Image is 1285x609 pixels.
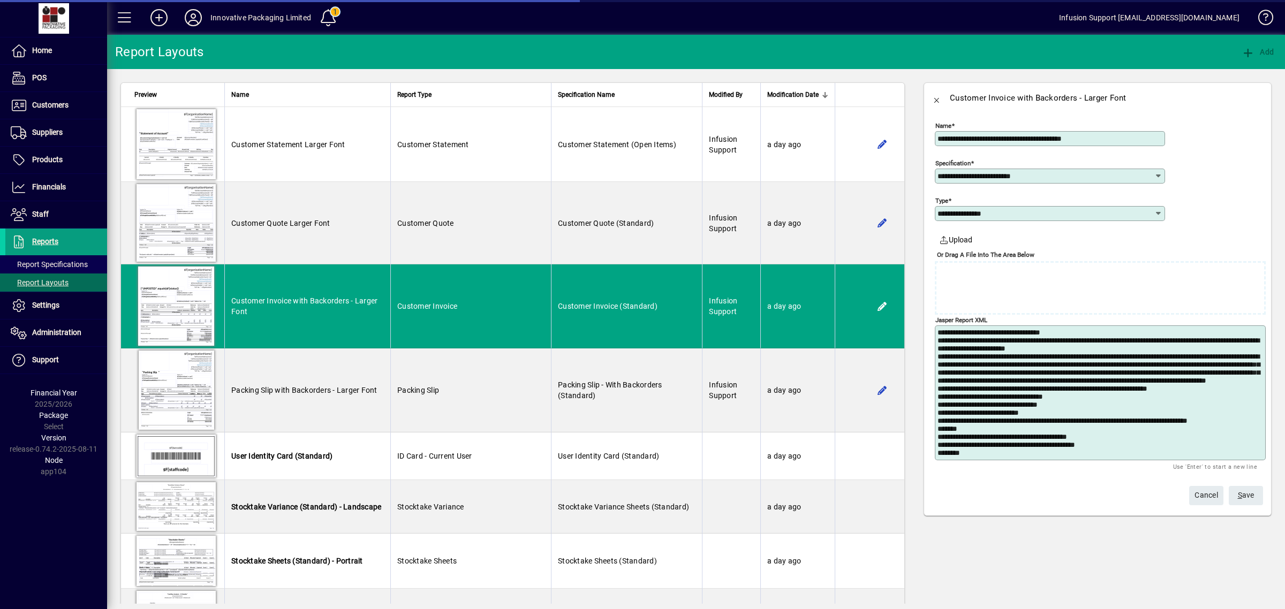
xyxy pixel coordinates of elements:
[134,89,157,101] span: Preview
[32,355,59,364] span: Support
[558,452,659,460] span: User Identity Card (Standard)
[558,89,696,101] div: Specification Name
[397,557,457,565] span: Stocktake Sheets
[397,503,464,511] span: Stocktake Variance
[760,182,835,264] td: a day ago
[397,89,545,101] div: Report Type
[5,201,107,228] a: Staff
[558,557,657,565] span: Stocktake Sheets (Standard)
[231,89,249,101] span: Name
[32,328,81,337] span: Administration
[11,260,88,269] span: Report Specifications
[760,264,835,348] td: a day ago
[5,92,107,119] a: Customers
[950,89,1127,106] div: Customer Invoice with Backorders - Larger Font
[397,140,469,149] span: Customer Statement
[5,174,107,201] a: Financials
[32,237,58,246] span: Reports
[231,386,377,394] span: Packing Slip with Backorders - Larger Font
[760,480,835,534] td: a day ago
[935,230,977,249] button: Upload
[45,456,63,465] span: Node
[32,101,69,109] span: Customers
[397,89,432,101] span: Report Type
[767,89,819,101] span: Modification Date
[760,432,835,480] td: a day ago
[231,219,330,227] span: Customer Quote Larger Font
[709,214,737,233] span: Infusion Support
[32,301,59,309] span: Settings
[5,255,107,273] a: Report Specifications
[397,302,457,310] span: Customer Invoice
[1239,42,1276,62] button: Add
[558,219,654,227] span: Customer Quote (Standard)
[5,292,107,319] a: Settings
[231,503,381,511] span: Stocktake Variance (Standard) - Landscape
[709,135,737,154] span: Infusion Support
[558,302,657,310] span: Customer Invoice (Standard)
[41,433,66,442] span: Version
[709,296,737,316] span: Infusion Support
[32,155,63,164] span: Products
[5,273,107,292] a: Report Layouts
[231,140,345,149] span: Customer Statement Larger Font
[5,119,107,146] a: Suppliers
[709,380,737,400] span: Infusion Support
[709,89,743,101] span: Modified By
[39,411,68,420] span: Package
[924,85,950,111] button: Back
[1242,48,1274,56] span: Add
[558,380,662,400] span: Packing Slip - With Backorders (Standard)
[1238,491,1242,499] span: S
[142,8,176,27] button: Add
[31,389,77,397] span: Financial Year
[935,122,951,130] mat-label: Name
[558,89,615,101] span: Specification Name
[11,278,69,287] span: Report Layouts
[935,159,971,167] mat-label: Specification
[397,386,439,394] span: Packing Slip
[935,197,948,204] mat-label: Type
[32,210,49,218] span: Staff
[231,557,363,565] span: Stocktake Sheets (Standard) - Portrait
[5,37,107,64] a: Home
[32,128,63,136] span: Suppliers
[5,347,107,374] a: Support
[1059,9,1239,26] div: Infusion Support [EMAIL_ADDRESS][DOMAIN_NAME]
[231,452,332,460] span: User Identity Card (Standard)
[231,89,384,101] div: Name
[231,296,377,316] span: Customer Invoice with Backorders - Larger Font
[760,348,835,432] td: a day ago
[760,534,835,589] td: a day ago
[32,46,52,55] span: Home
[5,65,107,92] a: POS
[115,43,204,60] div: Report Layouts
[1189,486,1223,505] button: Cancel
[210,9,311,26] div: Innovative Packaging Limited
[176,8,210,27] button: Profile
[767,89,828,101] div: Modification Date
[32,182,66,191] span: Financials
[760,107,835,182] td: a day ago
[1238,486,1254,504] span: ave
[5,319,107,346] a: Administration
[397,219,454,227] span: Customer Quote
[1229,486,1263,505] button: Save
[397,452,472,460] span: ID Card - Current User
[32,73,47,82] span: POS
[558,503,689,511] span: Stocktake Variance Sheets (Standard)
[5,147,107,173] a: Products
[558,140,676,149] span: Customer Statement (Open Items)
[935,316,987,324] mat-label: Jasper Report XML
[1195,486,1218,504] span: Cancel
[939,234,972,246] span: Upload
[1250,2,1272,37] a: Knowledge Base
[1173,460,1257,473] mat-hint: Use 'Enter' to start a new line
